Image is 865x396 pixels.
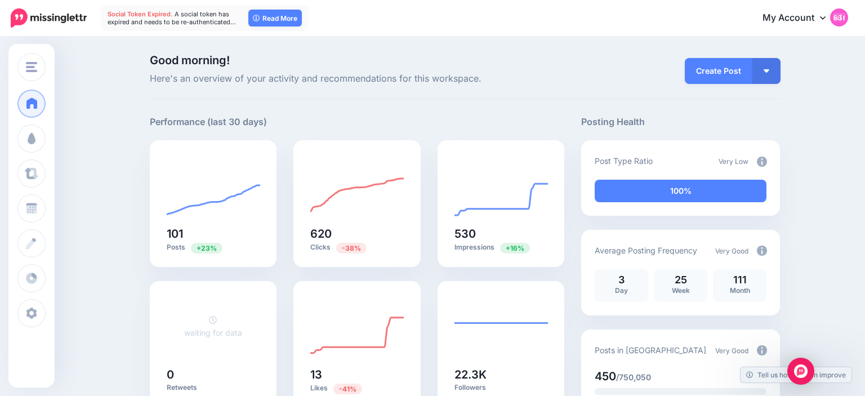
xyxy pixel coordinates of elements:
p: Post Type Ratio [595,154,653,167]
h5: Posting Health [581,115,780,129]
span: Week [672,286,690,295]
a: Create Post [685,58,752,84]
h5: 0 [167,369,260,380]
p: Clicks [310,242,404,253]
h5: Performance (last 30 days) [150,115,267,129]
span: Very Low [719,157,748,166]
div: Open Intercom Messenger [787,358,814,385]
a: Tell us how we can improve [741,367,851,382]
a: waiting for data [184,315,242,337]
span: Very Good [715,346,748,355]
span: Previous period: 1K [336,243,367,253]
img: info-circle-grey.png [757,246,767,256]
span: Good morning! [150,54,230,67]
h5: 22.3K [454,369,548,380]
span: Day [615,286,628,295]
p: 25 [659,275,702,285]
p: Followers [454,383,548,392]
h5: 620 [310,228,404,239]
img: info-circle-grey.png [757,157,767,167]
span: Previous period: 22 [333,384,362,394]
span: Previous period: 82 [191,243,222,253]
img: arrow-down-white.png [764,69,769,73]
img: menu.png [26,62,37,72]
span: Social Token Expired. [108,10,173,18]
img: Missinglettr [11,8,87,28]
span: /750,050 [616,372,651,382]
span: 450 [595,370,616,383]
p: Posts in [GEOGRAPHIC_DATA] [595,344,706,357]
p: Likes [310,383,404,394]
p: Impressions [454,242,548,253]
a: My Account [751,5,848,32]
h5: 101 [167,228,260,239]
span: A social token has expired and needs to be re-authenticated… [108,10,236,26]
h5: 13 [310,369,404,380]
p: 111 [719,275,761,285]
p: Retweets [167,383,260,392]
span: Very Good [715,247,748,255]
div: 100% of your posts in the last 30 days have been from Drip Campaigns [595,180,766,202]
h5: 530 [454,228,548,239]
img: info-circle-grey.png [757,345,767,355]
a: Read More [248,10,302,26]
p: Posts [167,242,260,253]
span: Here's an overview of your activity and recommendations for this workspace. [150,72,565,86]
span: Previous period: 456 [500,243,530,253]
span: Month [730,286,750,295]
p: Average Posting Frequency [595,244,697,257]
p: 3 [600,275,643,285]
